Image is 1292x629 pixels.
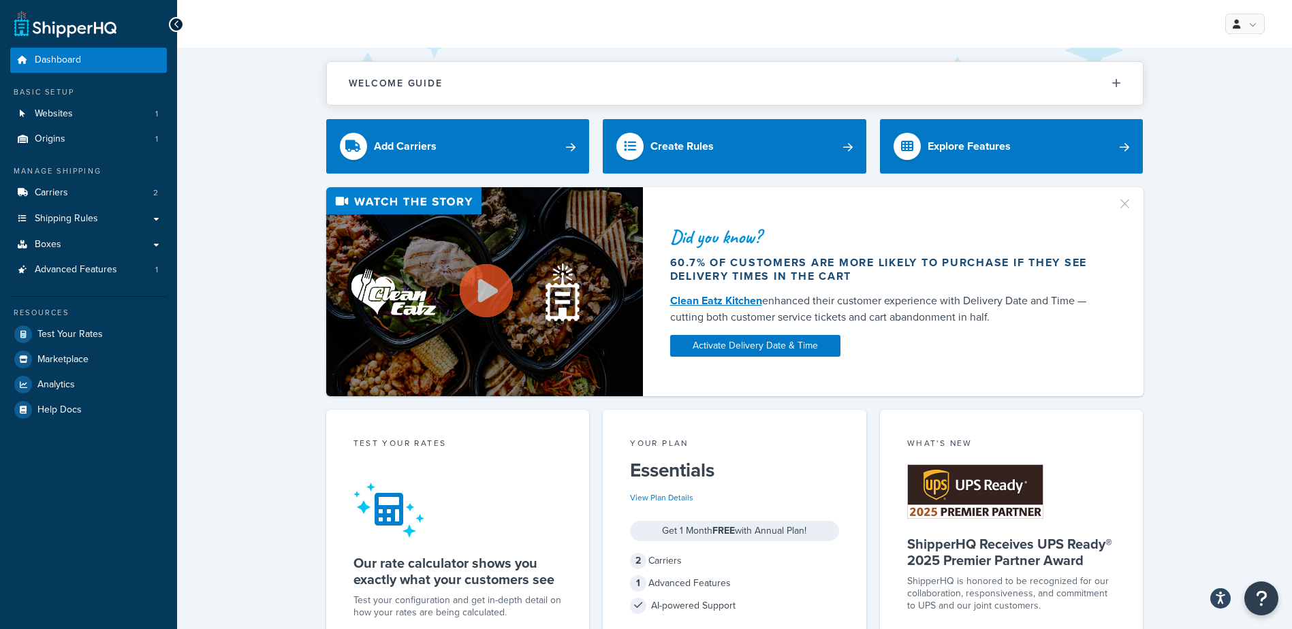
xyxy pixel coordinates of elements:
div: Get 1 Month with Annual Plan! [630,521,839,541]
div: 60.7% of customers are more likely to purchase if they see delivery times in the cart [670,256,1101,283]
button: Welcome Guide [327,62,1143,105]
a: Create Rules [603,119,866,174]
div: Carriers [630,551,839,570]
span: Analytics [37,379,75,391]
div: Test your configuration and get in-depth detail on how your rates are being calculated. [353,594,563,619]
a: Explore Features [880,119,1144,174]
a: View Plan Details [630,491,693,504]
h5: Essentials [630,459,839,481]
div: What's New [907,437,1116,453]
span: Advanced Features [35,264,117,276]
span: Marketplace [37,354,89,366]
a: Origins1 [10,127,167,152]
div: Resources [10,307,167,319]
h5: Our rate calculator shows you exactly what your customers see [353,555,563,587]
a: Clean Eatz Kitchen [670,293,762,308]
h2: Welcome Guide [349,78,443,88]
span: 1 [155,133,158,145]
a: Carriers2 [10,180,167,206]
a: Help Docs [10,398,167,422]
div: Add Carriers [374,137,437,156]
a: Analytics [10,372,167,397]
a: Activate Delivery Date & Time [670,335,840,357]
div: Manage Shipping [10,165,167,177]
span: Websites [35,108,73,120]
a: Marketplace [10,347,167,372]
a: Test Your Rates [10,322,167,346]
li: Websites [10,101,167,127]
button: Open Resource Center [1244,581,1278,615]
a: Dashboard [10,48,167,73]
span: 1 [630,575,646,592]
span: 1 [155,108,158,120]
span: Shipping Rules [35,213,98,225]
strong: FREE [712,523,735,538]
div: Advanced Features [630,574,839,593]
div: Your Plan [630,437,839,453]
div: AI-powered Support [630,596,839,615]
div: Did you know? [670,227,1101,246]
span: Boxes [35,239,61,251]
div: enhanced their customer experience with Delivery Date and Time — cutting both customer service ti... [670,293,1101,325]
a: Websites1 [10,101,167,127]
li: Advanced Features [10,257,167,283]
div: Basic Setup [10,86,167,98]
span: Dashboard [35,54,81,66]
span: 2 [630,553,646,569]
span: Help Docs [37,404,82,416]
div: Test your rates [353,437,563,453]
h5: ShipperHQ Receives UPS Ready® 2025 Premier Partner Award [907,536,1116,568]
a: Advanced Features1 [10,257,167,283]
div: Explore Features [928,137,1011,156]
span: 2 [153,187,158,199]
p: ShipperHQ is honored to be recognized for our collaboration, responsiveness, and commitment to UP... [907,575,1116,612]
a: Add Carriers [326,119,590,174]
span: Test Your Rates [37,329,103,340]
img: Video thumbnail [326,187,643,396]
a: Boxes [10,232,167,257]
li: Origins [10,127,167,152]
span: Origins [35,133,65,145]
li: Carriers [10,180,167,206]
a: Shipping Rules [10,206,167,231]
div: Create Rules [650,137,714,156]
span: Carriers [35,187,68,199]
span: 1 [155,264,158,276]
